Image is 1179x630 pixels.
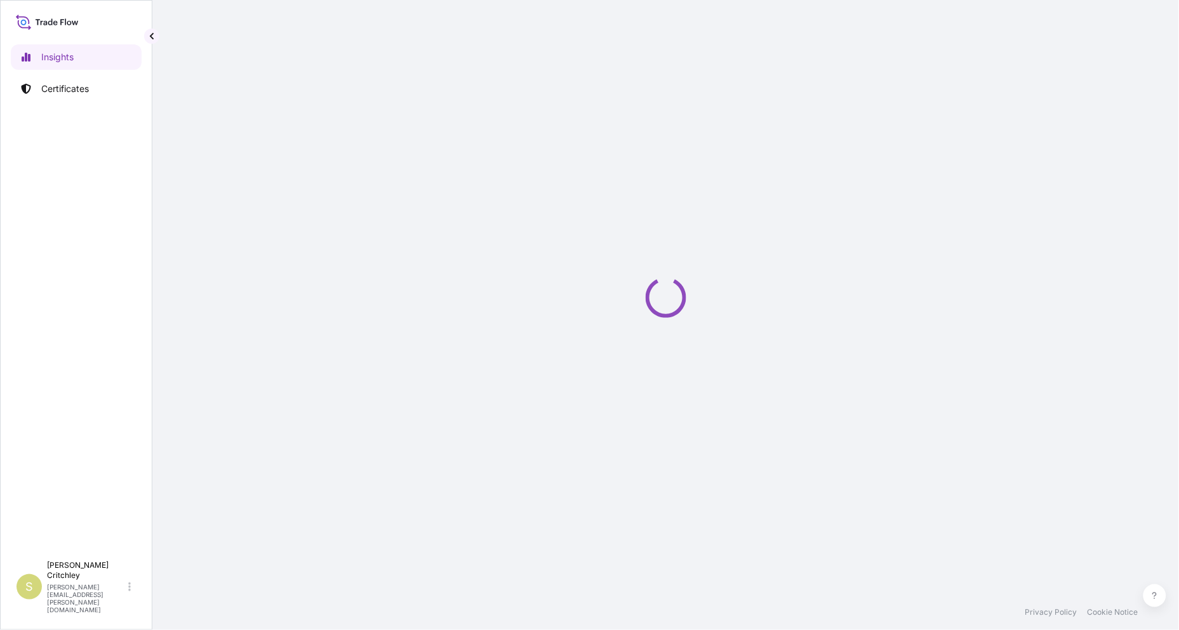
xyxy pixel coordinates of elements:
p: Insights [41,51,74,63]
a: Privacy Policy [1025,607,1077,617]
p: Certificates [41,82,89,95]
p: [PERSON_NAME] Critchley [47,560,126,581]
a: Insights [11,44,142,70]
span: S [25,581,33,593]
p: [PERSON_NAME][EMAIL_ADDRESS][PERSON_NAME][DOMAIN_NAME] [47,583,126,614]
a: Cookie Notice [1088,607,1138,617]
a: Certificates [11,76,142,102]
